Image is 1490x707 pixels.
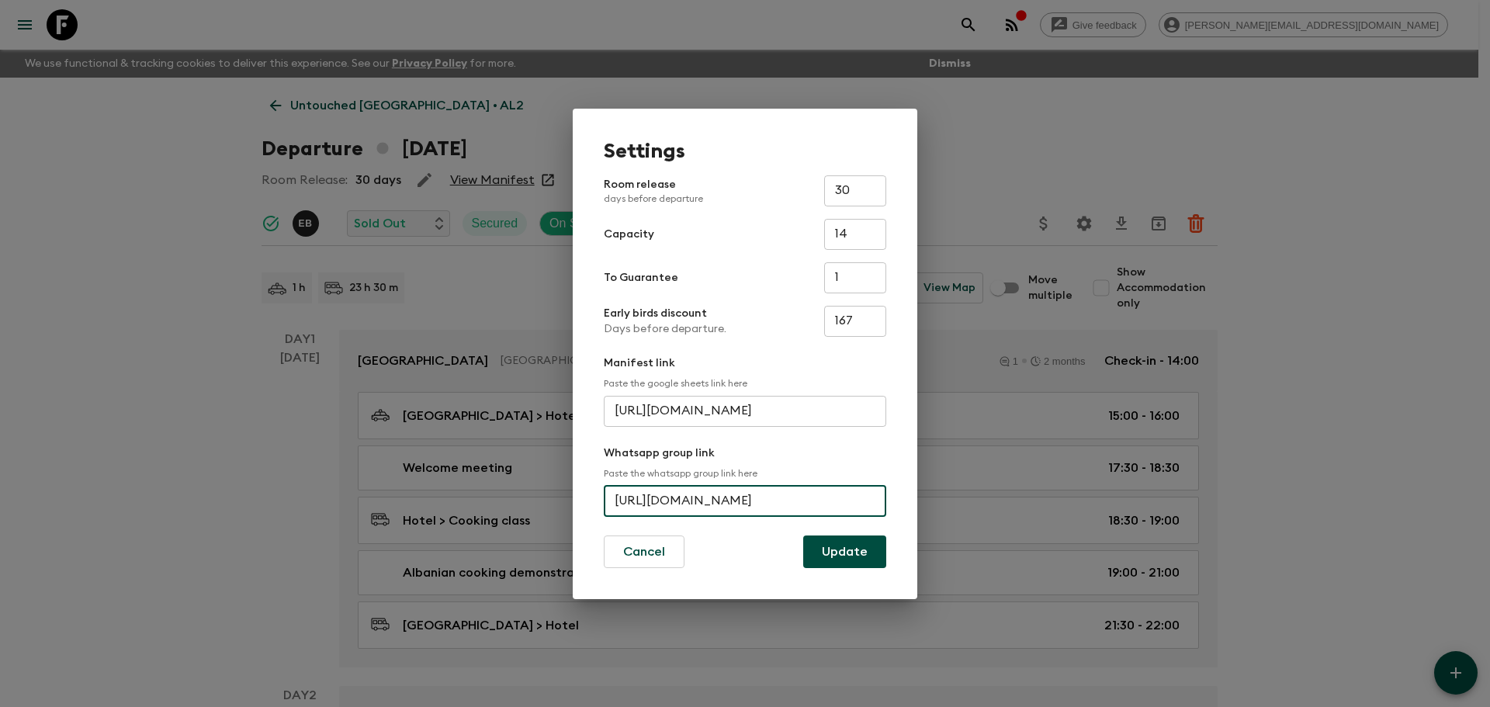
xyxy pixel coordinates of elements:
[604,486,886,517] input: e.g. https://chat.whatsapp.com/...
[604,227,654,242] p: Capacity
[824,219,886,250] input: e.g. 14
[604,192,703,205] p: days before departure
[604,270,678,286] p: To Guarantee
[604,140,886,163] h1: Settings
[803,535,886,568] button: Update
[604,377,886,390] p: Paste the google sheets link here
[604,535,684,568] button: Cancel
[824,262,886,293] input: e.g. 4
[824,306,886,337] input: e.g. 180
[604,177,703,205] p: Room release
[604,321,726,337] p: Days before departure.
[604,396,886,427] input: e.g. https://docs.google.com/spreadsheets/d/1P7Zz9v8J0vXy1Q/edit#gid=0
[604,355,886,371] p: Manifest link
[604,467,886,480] p: Paste the whatsapp group link here
[604,445,886,461] p: Whatsapp group link
[824,175,886,206] input: e.g. 30
[604,306,726,321] p: Early birds discount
